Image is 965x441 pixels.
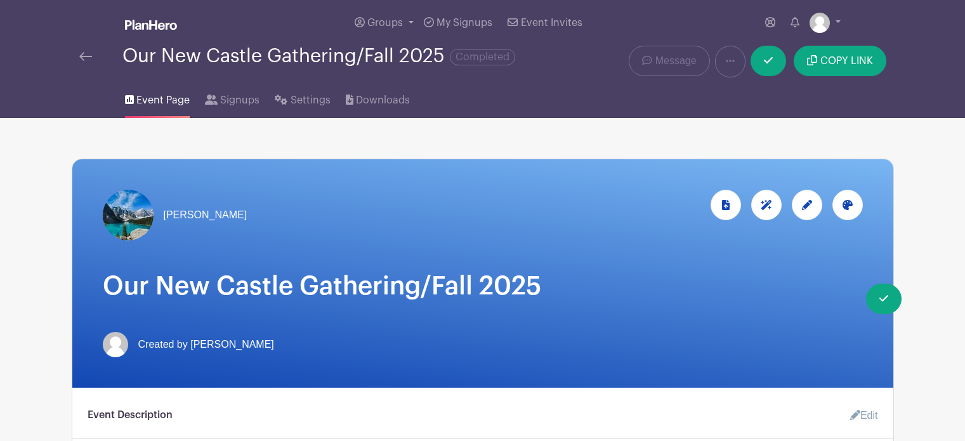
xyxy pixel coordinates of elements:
[122,46,515,67] div: Our New Castle Gathering/Fall 2025
[136,93,190,108] span: Event Page
[103,332,128,357] img: default-ce2991bfa6775e67f084385cd625a349d9dcbb7a52a09fb2fda1e96e2d18dcdb.png
[629,46,709,76] a: Message
[794,46,886,76] button: COPY LINK
[125,77,190,118] a: Event Page
[164,207,247,223] span: [PERSON_NAME]
[275,77,330,118] a: Settings
[138,337,274,352] span: Created by [PERSON_NAME]
[437,18,492,28] span: My Signups
[88,409,173,421] h6: Event Description
[103,190,247,240] a: [PERSON_NAME]
[103,271,863,301] h1: Our New Castle Gathering/Fall 2025
[840,403,878,428] a: Edit
[125,20,177,30] img: logo_white-6c42ec7e38ccf1d336a20a19083b03d10ae64f83f12c07503d8b9e83406b4c7d.svg
[810,13,830,33] img: default-ce2991bfa6775e67f084385cd625a349d9dcbb7a52a09fb2fda1e96e2d18dcdb.png
[356,93,410,108] span: Downloads
[220,93,259,108] span: Signups
[79,52,92,61] img: back-arrow-29a5d9b10d5bd6ae65dc969a981735edf675c4d7a1fe02e03b50dbd4ba3cdb55.svg
[367,18,403,28] span: Groups
[291,93,331,108] span: Settings
[521,18,582,28] span: Event Invites
[450,49,515,65] span: Completed
[655,53,697,69] span: Message
[820,56,873,66] span: COPY LINK
[103,190,154,240] img: Mountains.With.Lake.jpg
[346,77,410,118] a: Downloads
[205,77,259,118] a: Signups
